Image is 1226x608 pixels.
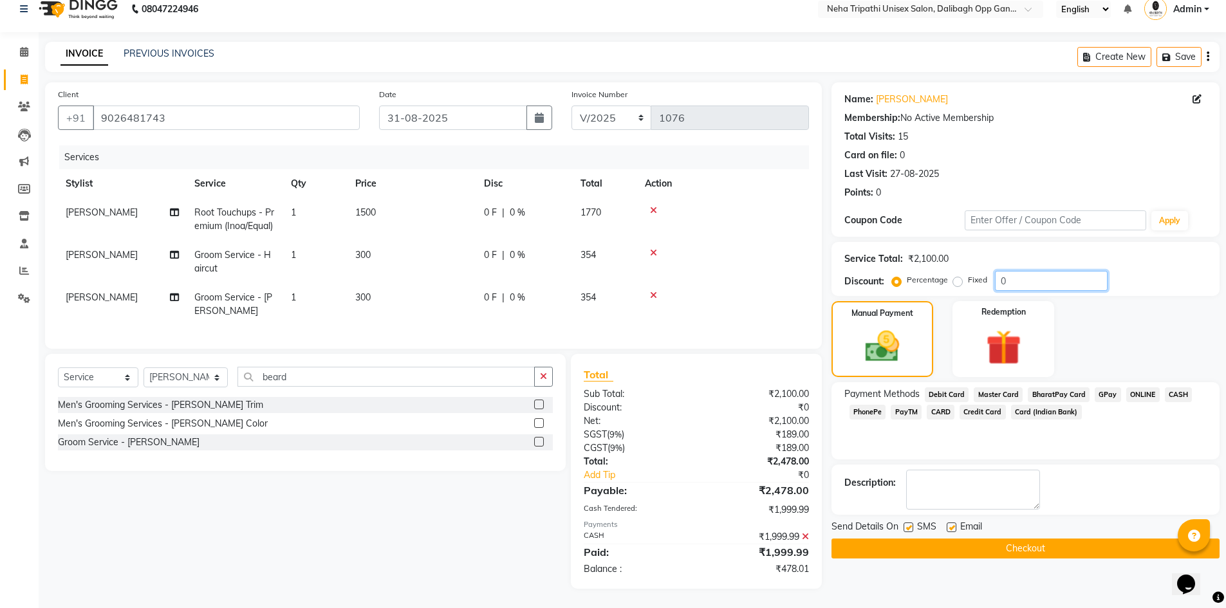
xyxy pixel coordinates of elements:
[93,106,360,130] input: Search by Name/Mobile/Email/Code
[1165,387,1193,402] span: CASH
[908,252,949,266] div: ₹2,100.00
[574,387,696,401] div: Sub Total:
[580,249,596,261] span: 354
[696,414,819,428] div: ₹2,100.00
[696,387,819,401] div: ₹2,100.00
[571,89,627,100] label: Invoice Number
[696,483,819,498] div: ₹2,478.00
[502,248,505,262] span: |
[927,405,954,419] span: CARD
[717,468,819,482] div: ₹0
[960,405,1006,419] span: Credit Card
[981,306,1026,318] label: Redemption
[66,249,138,261] span: [PERSON_NAME]
[844,476,896,490] div: Description:
[484,248,497,262] span: 0 F
[968,274,987,286] label: Fixed
[574,441,696,455] div: ( )
[851,308,913,319] label: Manual Payment
[58,89,79,100] label: Client
[855,327,910,366] img: _cash.svg
[844,186,873,199] div: Points:
[574,544,696,560] div: Paid:
[876,93,948,106] a: [PERSON_NAME]
[58,417,268,430] div: Men's Grooming Services - [PERSON_NAME] Color
[355,291,371,303] span: 300
[844,111,900,125] div: Membership:
[898,130,908,143] div: 15
[510,206,525,219] span: 0 %
[194,207,274,232] span: Root Touchups - Premium (Inoa/Equal)
[584,442,608,454] span: CGST
[283,169,348,198] th: Qty
[484,291,497,304] span: 0 F
[891,405,922,419] span: PayTM
[584,428,607,440] span: SGST
[348,169,476,198] th: Price
[502,291,505,304] span: |
[58,169,187,198] th: Stylist
[831,539,1220,558] button: Checkout
[696,562,819,576] div: ₹478.01
[574,530,696,544] div: CASH
[59,145,819,169] div: Services
[476,169,573,198] th: Disc
[610,443,622,453] span: 9%
[379,89,396,100] label: Date
[574,483,696,498] div: Payable:
[574,562,696,576] div: Balance :
[890,167,939,181] div: 27-08-2025
[510,291,525,304] span: 0 %
[844,130,895,143] div: Total Visits:
[355,249,371,261] span: 300
[844,167,887,181] div: Last Visit:
[124,48,214,59] a: PREVIOUS INVOICES
[574,468,716,482] a: Add Tip
[900,149,905,162] div: 0
[696,428,819,441] div: ₹189.00
[58,398,263,412] div: Men's Grooming Services - [PERSON_NAME] Trim
[355,207,376,218] span: 1500
[925,387,969,402] span: Debit Card
[907,274,948,286] label: Percentage
[187,169,283,198] th: Service
[58,436,200,449] div: Groom Service - [PERSON_NAME]
[194,249,271,274] span: Groom Service - Haircut
[844,93,873,106] div: Name:
[1011,405,1082,419] span: Card (Indian Bank)
[574,414,696,428] div: Net:
[60,42,108,66] a: INVOICE
[1156,47,1202,67] button: Save
[580,291,596,303] span: 354
[844,387,920,401] span: Payment Methods
[844,214,965,227] div: Coupon Code
[637,169,809,198] th: Action
[574,503,696,517] div: Cash Tendered:
[844,111,1207,125] div: No Active Membership
[1151,211,1188,230] button: Apply
[291,291,296,303] span: 1
[291,249,296,261] span: 1
[66,207,138,218] span: [PERSON_NAME]
[696,544,819,560] div: ₹1,999.99
[960,520,982,536] span: Email
[1173,3,1202,16] span: Admin
[696,401,819,414] div: ₹0
[1077,47,1151,67] button: Create New
[1126,387,1160,402] span: ONLINE
[237,367,535,387] input: Search or Scan
[584,519,808,530] div: Payments
[696,530,819,544] div: ₹1,999.99
[844,149,897,162] div: Card on file:
[831,520,898,536] span: Send Details On
[917,520,936,536] span: SMS
[574,401,696,414] div: Discount:
[850,405,886,419] span: PhonePe
[844,252,903,266] div: Service Total:
[1028,387,1090,402] span: BharatPay Card
[696,503,819,517] div: ₹1,999.99
[291,207,296,218] span: 1
[580,207,601,218] span: 1770
[696,455,819,468] div: ₹2,478.00
[609,429,622,439] span: 9%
